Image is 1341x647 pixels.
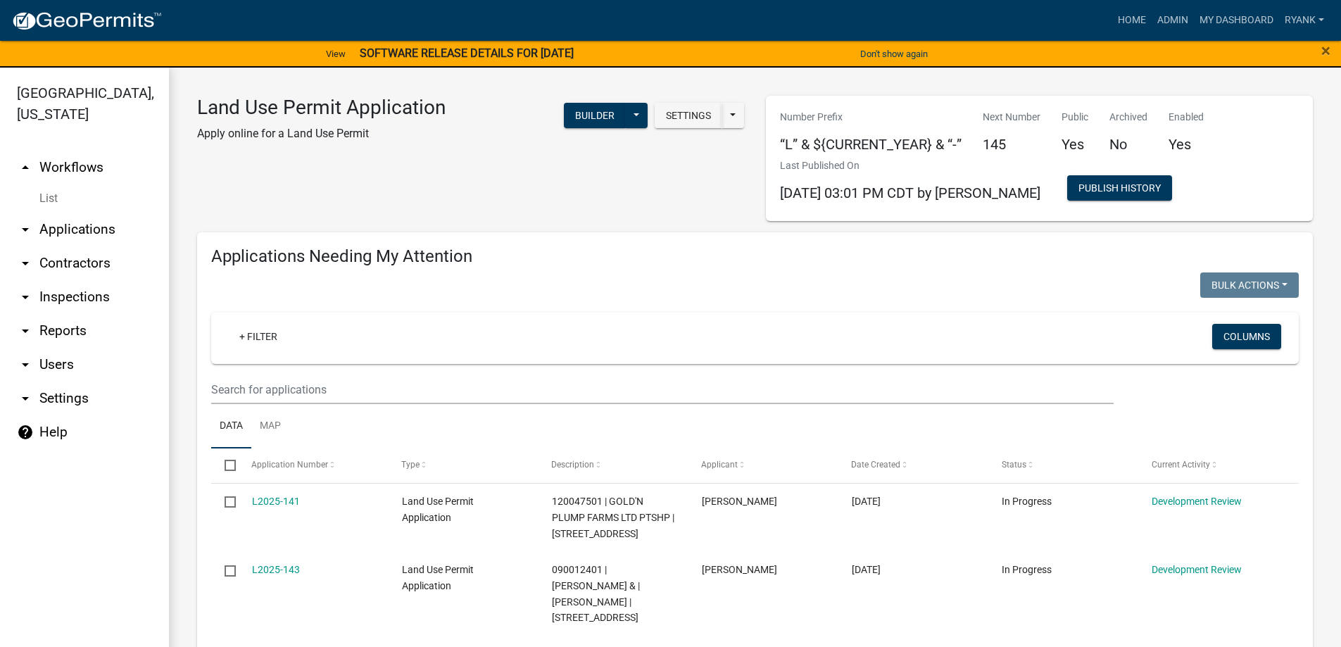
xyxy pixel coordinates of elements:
a: Data [211,404,251,449]
p: Number Prefix [780,110,962,125]
datatable-header-cell: Current Activity [1138,448,1288,482]
h5: Yes [1062,136,1088,153]
button: Don't show again [855,42,933,65]
datatable-header-cell: Applicant [688,448,838,482]
a: Development Review [1152,564,1242,575]
span: Application Number [252,460,329,470]
span: In Progress [1002,564,1052,575]
i: arrow_drop_down [17,221,34,238]
wm-modal-confirm: Workflow Publish History [1067,183,1172,194]
datatable-header-cell: Date Created [838,448,988,482]
a: Admin [1152,7,1194,34]
a: Map [251,404,289,449]
datatable-header-cell: Select [211,448,238,482]
datatable-header-cell: Description [539,448,688,482]
span: 09/29/2025 [852,496,881,507]
button: Builder [564,103,626,128]
button: Columns [1212,324,1281,349]
h5: No [1109,136,1147,153]
a: L2025-143 [252,564,300,575]
a: My Dashboard [1194,7,1279,34]
i: arrow_drop_down [17,356,34,373]
i: arrow_drop_down [17,322,34,339]
input: Search for applications [211,375,1114,404]
i: arrow_drop_up [17,159,34,176]
span: Type [402,460,420,470]
h5: “L” & ${CURRENT_YEAR} & “-” [780,136,962,153]
datatable-header-cell: Type [388,448,538,482]
p: Public [1062,110,1088,125]
a: RyanK [1279,7,1330,34]
span: 090012401 | LORAN F KASCHMITTER & | CYNTHIA L KASCHMITTER | 4930 45TH ST NE [552,564,640,623]
span: Current Activity [1152,460,1210,470]
span: [DATE] 03:01 PM CDT by [PERSON_NAME] [780,184,1040,201]
h4: Applications Needing My Attention [211,246,1299,267]
span: Status [1002,460,1026,470]
span: Jon Fredericks [702,496,777,507]
span: Applicant [702,460,738,470]
i: arrow_drop_down [17,390,34,407]
a: Development Review [1152,496,1242,507]
span: 09/25/2025 [852,564,881,575]
p: Next Number [983,110,1040,125]
span: × [1321,41,1330,61]
span: Land Use Permit Application [402,496,474,523]
datatable-header-cell: Application Number [238,448,388,482]
a: Home [1112,7,1152,34]
button: Close [1321,42,1330,59]
a: + Filter [228,324,289,349]
span: 120047501 | GOLD'N PLUMP FARMS LTD PTSHP | 6070 LARK RD NW [552,496,674,539]
span: Description [552,460,595,470]
p: Enabled [1169,110,1204,125]
a: View [320,42,351,65]
span: Brandon Woody [702,564,777,575]
h5: Yes [1169,136,1204,153]
button: Settings [655,103,722,128]
button: Publish History [1067,175,1172,201]
strong: SOFTWARE RELEASE DETAILS FOR [DATE] [360,46,574,60]
h5: 145 [983,136,1040,153]
h3: Land Use Permit Application [197,96,446,120]
p: Archived [1109,110,1147,125]
button: Bulk Actions [1200,272,1299,298]
i: arrow_drop_down [17,289,34,306]
span: Land Use Permit Application [402,564,474,591]
span: Date Created [852,460,901,470]
p: Apply online for a Land Use Permit [197,125,446,142]
datatable-header-cell: Status [988,448,1138,482]
i: arrow_drop_down [17,255,34,272]
i: help [17,424,34,441]
a: L2025-141 [252,496,300,507]
p: Last Published On [780,158,1040,173]
span: In Progress [1002,496,1052,507]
